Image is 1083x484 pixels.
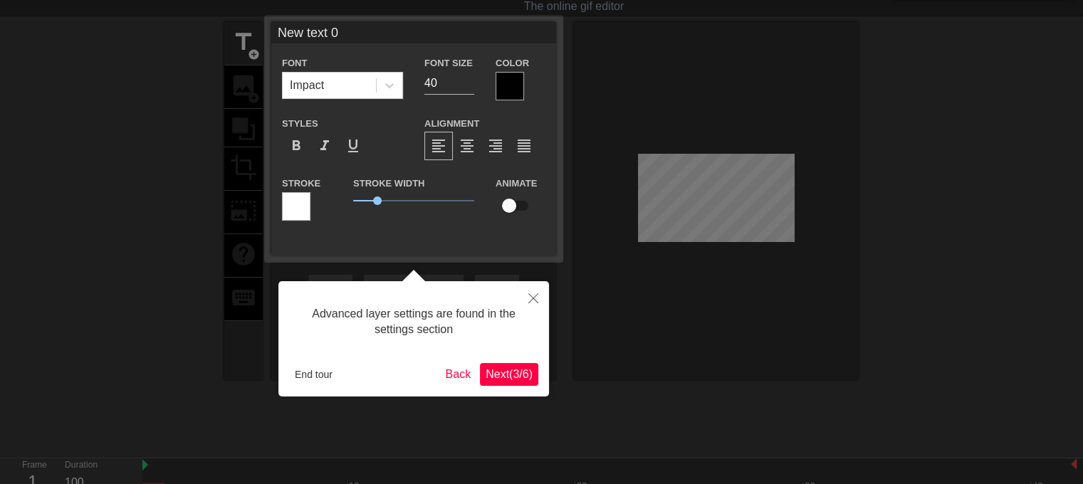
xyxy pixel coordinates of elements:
button: End tour [289,364,338,385]
button: Close [518,281,549,314]
span: Next ( 3 / 6 ) [486,368,533,380]
button: Back [440,363,477,386]
div: Advanced layer settings are found in the settings section [289,292,538,352]
button: Next [480,363,538,386]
